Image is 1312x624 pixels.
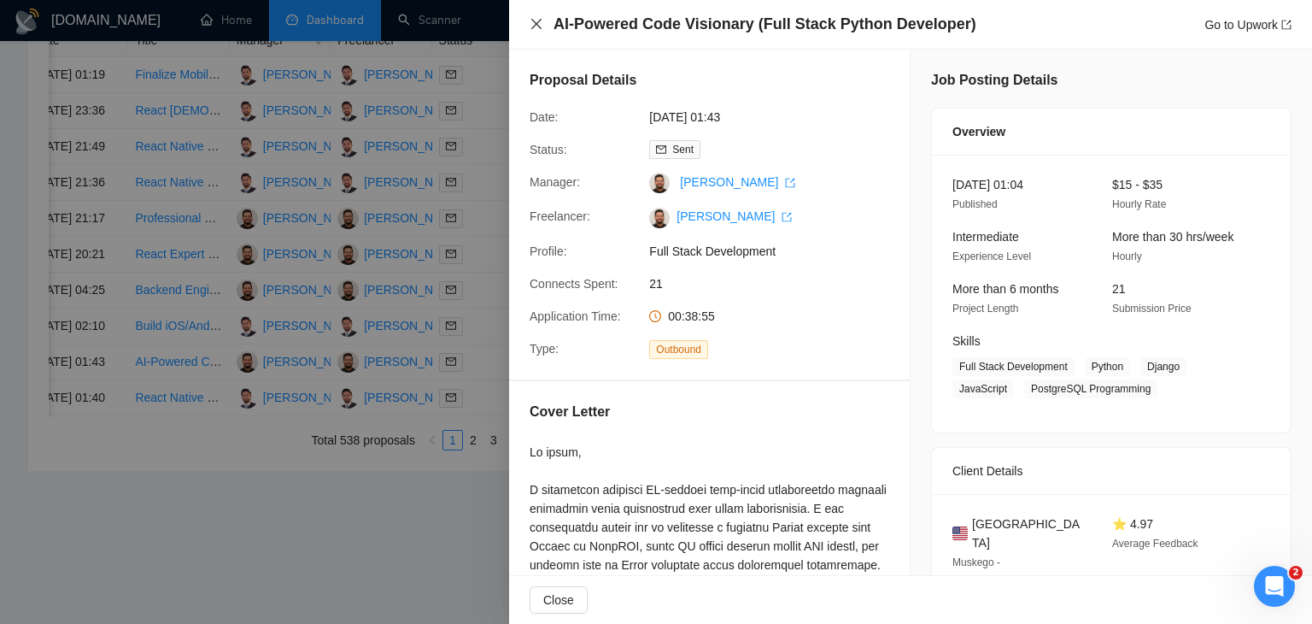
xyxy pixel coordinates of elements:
[656,144,666,155] span: mail
[530,309,621,323] span: Application Time:
[952,282,1059,296] span: More than 6 months
[1112,538,1198,550] span: Average Feedback
[530,586,588,614] button: Close
[649,340,708,359] span: Outbound
[952,357,1075,376] span: Full Stack Development
[530,402,610,422] h5: Cover Letter
[1112,517,1153,531] span: ⭐ 4.97
[530,143,567,156] span: Status:
[1112,198,1166,210] span: Hourly Rate
[1204,18,1291,32] a: Go to Upworkexport
[1112,303,1192,315] span: Submission Price
[676,209,792,223] a: [PERSON_NAME] export
[1085,357,1130,376] span: Python
[1112,178,1163,191] span: $15 - $35
[952,448,1270,494] div: Client Details
[530,175,580,189] span: Manager:
[530,277,618,291] span: Connects Spent:
[782,212,792,222] span: export
[530,17,543,32] button: Close
[952,122,1005,141] span: Overview
[530,244,567,258] span: Profile:
[952,556,1000,568] span: Muskego -
[952,380,1014,398] span: JavaScript
[649,208,670,228] img: c1G6oFvQWOK_rGeOIegVZUbDQsuYj_xB4b-sGzW8-UrWMS8Fcgd0TEwtWxuU7AZ-gB
[530,17,543,31] span: close
[530,209,590,223] span: Freelancer:
[530,110,558,124] span: Date:
[952,303,1018,315] span: Project Length
[785,178,795,188] span: export
[1254,566,1295,607] iframe: Intercom live chat
[952,334,981,348] span: Skills
[680,175,795,189] a: [PERSON_NAME] export
[553,14,976,35] h4: AI-Powered Code Visionary (Full Stack Python Developer)
[952,198,998,210] span: Published
[952,230,1019,244] span: Intermediate
[649,242,905,261] span: Full Stack Development
[931,70,1057,91] h5: Job Posting Details
[1281,20,1291,30] span: export
[530,342,559,356] span: Type:
[972,515,1085,552] span: [GEOGRAPHIC_DATA]
[1140,357,1186,376] span: Django
[543,591,574,609] span: Close
[649,274,905,293] span: 21
[668,309,715,323] span: 00:38:55
[1024,380,1157,398] span: PostgreSQL Programming
[672,144,694,156] span: Sent
[1112,250,1142,262] span: Hourly
[530,70,636,91] h5: Proposal Details
[649,310,661,322] span: clock-circle
[952,250,1031,262] span: Experience Level
[1112,230,1233,244] span: More than 30 hrs/week
[952,178,1023,191] span: [DATE] 01:04
[1289,566,1303,580] span: 2
[649,108,905,127] span: [DATE] 01:43
[1112,282,1126,296] span: 21
[952,524,968,543] img: 🇺🇸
